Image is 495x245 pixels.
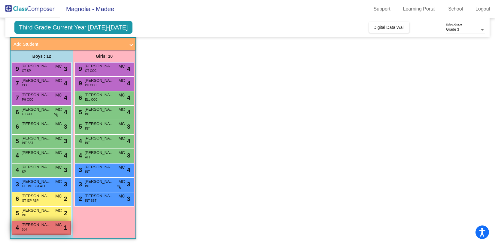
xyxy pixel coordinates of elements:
span: MC [55,135,62,142]
a: Learning Portal [398,4,441,14]
span: ELL INT SST ATT [22,184,46,188]
span: 3 [14,181,19,188]
span: [PERSON_NAME] [85,193,115,199]
span: [PERSON_NAME] [22,92,52,98]
mat-panel-title: Add Student [14,41,125,48]
span: MC [118,106,125,113]
span: Third Grade Current Year [DATE]-[DATE] [14,21,132,34]
span: MC [55,179,62,185]
span: 3 [77,167,82,173]
span: 3 [127,194,130,203]
span: [PERSON_NAME] El [PERSON_NAME] [22,179,52,185]
span: INT [85,184,90,188]
span: [PERSON_NAME] [22,222,52,228]
span: [PERSON_NAME] [85,78,115,84]
span: MC [118,121,125,127]
span: 504 [22,227,27,232]
span: 2 [64,209,67,218]
span: 6 [14,109,19,115]
span: MC [55,164,62,170]
span: 4 [64,79,67,88]
span: [PERSON_NAME] [85,92,115,98]
a: School [443,4,468,14]
span: 4 [14,224,19,231]
span: 3 [64,165,67,174]
span: 3 [64,180,67,189]
span: 1 [64,223,67,232]
span: 9 [14,66,19,72]
span: [PERSON_NAME] [85,63,115,69]
span: [PERSON_NAME] [85,164,115,170]
span: MC [55,92,62,98]
span: 6 [14,123,19,130]
span: MC [118,164,125,170]
div: Boys : 12 [11,50,73,62]
span: MC [55,106,62,113]
span: INT [85,141,90,145]
span: MC [55,207,62,214]
span: Magnolia - Madee [60,4,114,14]
span: [PERSON_NAME] [22,106,52,112]
span: 4 [14,152,19,159]
mat-expansion-panel-header: Add Student [11,38,135,50]
span: Digital Data Wall [374,25,405,30]
span: 7 [14,94,19,101]
span: [PERSON_NAME][DEMOGRAPHIC_DATA] [22,150,52,156]
span: 9 [77,80,82,87]
button: Digital Data Wall [369,22,409,33]
span: 9 [77,66,82,72]
span: Grade 3 [446,27,459,32]
span: 6 [14,195,19,202]
span: [PERSON_NAME] [85,135,115,141]
span: 4 [64,151,67,160]
span: MC [55,121,62,127]
span: 5 [14,210,19,216]
span: PH CCC [85,83,96,87]
span: 4 [127,108,130,117]
span: [PERSON_NAME] [85,179,115,185]
span: 6 [77,94,82,101]
span: [PERSON_NAME] [85,121,115,127]
span: GT CCC [85,69,96,73]
span: [PERSON_NAME] [22,135,52,141]
span: 5 [77,109,82,115]
span: 4 [64,93,67,102]
span: MC [118,92,125,98]
span: MC [118,135,125,142]
span: 2 [64,194,67,203]
span: INT [22,213,27,217]
span: GT IEP RSP [22,198,39,203]
span: MC [55,193,62,199]
span: MC [118,78,125,84]
span: 7 [14,80,19,87]
span: 3 [77,181,82,188]
span: [PERSON_NAME] [22,207,52,213]
span: MC [118,63,125,69]
span: MC [55,150,62,156]
span: 4 [127,165,130,174]
span: GT SP [22,69,31,73]
span: SP [22,170,26,174]
span: 5 [14,138,19,144]
span: INT SST [85,198,96,203]
span: MC [118,150,125,156]
span: 4 [64,108,67,117]
span: INT SST [22,141,33,145]
span: INT [85,112,90,116]
a: Support [369,4,395,14]
span: 4 [77,138,82,144]
span: [PERSON_NAME] [22,63,52,69]
span: [PERSON_NAME] [22,193,52,199]
span: INT [85,126,90,131]
span: 4 [127,136,130,145]
span: PH CCC [22,97,33,102]
span: GT CCC [22,112,33,116]
span: CCC [22,83,29,87]
span: 3 [127,180,130,189]
span: 3 [127,151,130,160]
span: 3 [64,136,67,145]
span: ELL CCC [85,97,98,102]
span: 4 [127,79,130,88]
span: [PERSON_NAME] [22,164,52,170]
span: [PERSON_NAME] [85,106,115,112]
